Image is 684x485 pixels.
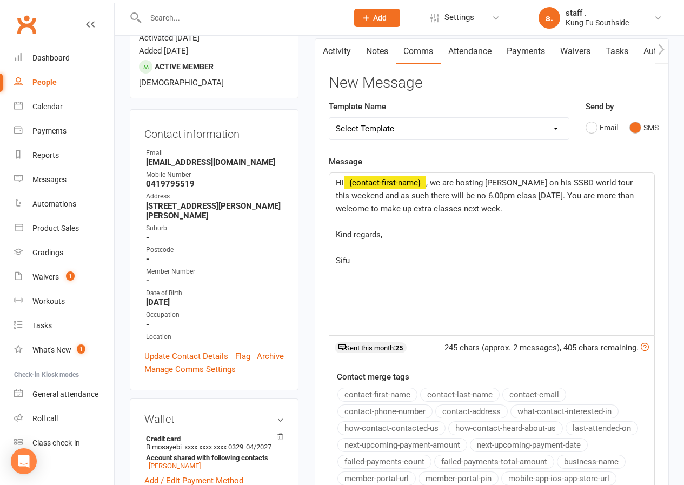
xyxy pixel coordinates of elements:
div: Tasks [32,321,52,330]
span: Sifu [336,256,350,265]
span: 1 [66,271,75,281]
a: Dashboard [14,46,114,70]
span: Add [373,14,387,22]
strong: 0419795519 [146,179,284,189]
div: Mobile Number [146,170,284,180]
strong: Credit card [146,435,278,443]
span: Kind regards, [336,230,382,240]
div: Calendar [32,102,63,111]
strong: [DATE] [146,297,284,307]
button: how-contact-contacted-us [337,421,446,435]
a: People [14,70,114,95]
time: Activated [DATE] [139,33,200,43]
div: Gradings [32,248,63,257]
label: Contact merge tags [337,370,409,383]
a: Notes [358,39,396,64]
a: Payments [499,39,553,64]
a: Clubworx [13,11,40,38]
button: failed-payments-count [337,455,431,469]
a: Waivers [553,39,598,64]
strong: - [146,320,284,329]
a: Payments [14,119,114,143]
a: Attendance [441,39,499,64]
label: Send by [586,100,614,113]
div: Roll call [32,414,58,423]
div: Class check-in [32,439,80,447]
div: Product Sales [32,224,79,232]
a: Automations [14,192,114,216]
h3: Contact information [144,124,284,140]
a: Class kiosk mode [14,431,114,455]
button: failed-payments-total-amount [434,455,554,469]
h3: New Message [329,75,655,91]
div: Member Number [146,267,284,277]
div: s. [539,7,560,29]
div: Address [146,191,284,202]
div: Location [146,332,284,342]
div: Automations [32,200,76,208]
a: Workouts [14,289,114,314]
button: Add [354,9,400,27]
strong: Account shared with following contacts [146,454,278,462]
span: Hi [336,178,344,188]
strong: - [146,254,284,264]
div: Kung Fu Southside [566,18,629,28]
a: Roll call [14,407,114,431]
a: Manage Comms Settings [144,363,236,376]
button: last-attended-on [566,421,638,435]
span: , we are hosting [PERSON_NAME] on his SSBD world tour this weekend and as such there will be no 6... [336,178,636,214]
div: Reports [32,151,59,160]
a: Reports [14,143,114,168]
button: Email [586,117,618,138]
button: next-upcoming-payment-amount [337,438,467,452]
a: Gradings [14,241,114,265]
span: Settings [444,5,474,30]
button: contact-address [435,404,508,418]
time: Added [DATE] [139,46,188,56]
div: People [32,78,57,87]
a: Flag [235,350,250,363]
div: Payments [32,127,67,135]
span: xxxx xxxx xxxx 0329 [184,443,243,451]
a: Tasks [14,314,114,338]
button: what-contact-interested-in [510,404,619,418]
span: 04/2027 [246,443,271,451]
span: 1 [77,344,85,354]
span: Active member [155,62,214,71]
li: B mosayebi [144,433,284,471]
div: What's New [32,346,71,354]
strong: [EMAIL_ADDRESS][DOMAIN_NAME] [146,157,284,167]
h3: Wallet [144,413,284,425]
input: Search... [142,10,341,25]
a: Tasks [598,39,636,64]
a: What's New1 [14,338,114,362]
button: business-name [557,455,626,469]
button: next-upcoming-payment-date [470,438,588,452]
a: Calendar [14,95,114,119]
a: Comms [396,39,441,64]
div: Waivers [32,273,59,281]
a: Update Contact Details [144,350,228,363]
div: Postcode [146,245,284,255]
button: contact-phone-number [337,404,433,418]
a: Activity [315,39,358,64]
strong: - [146,232,284,242]
label: Message [329,155,362,168]
a: Messages [14,168,114,192]
div: Suburb [146,223,284,234]
div: Workouts [32,297,65,305]
div: Occupation [146,310,284,320]
div: Messages [32,175,67,184]
button: how-contact-heard-about-us [448,421,563,435]
strong: 25 [395,344,403,352]
div: Email [146,148,284,158]
div: General attendance [32,390,98,398]
a: Waivers 1 [14,265,114,289]
a: General attendance kiosk mode [14,382,114,407]
span: [DEMOGRAPHIC_DATA] [139,78,224,88]
div: Sent this month: [335,342,407,353]
strong: - [146,276,284,285]
a: Archive [257,350,284,363]
div: Date of Birth [146,288,284,298]
a: [PERSON_NAME] [149,462,201,470]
